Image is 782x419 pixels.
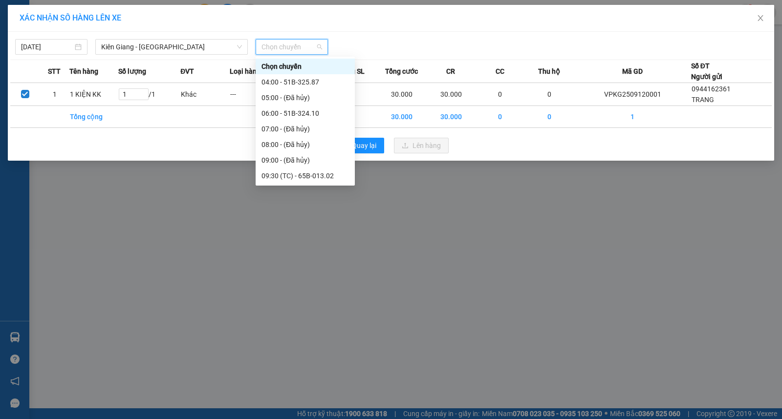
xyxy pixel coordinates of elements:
[69,66,98,77] span: Tên hàng
[691,61,722,82] div: Số ĐT Người gửi
[574,83,691,106] td: VPKG2509120001
[525,83,574,106] td: 0
[4,72,12,80] span: phone
[56,6,138,19] b: [PERSON_NAME]
[180,66,194,77] span: ĐVT
[261,40,322,54] span: Chọn chuyến
[352,140,376,151] span: Quay lại
[446,66,455,77] span: CR
[69,106,119,128] td: Tổng cộng
[747,5,774,32] button: Close
[377,106,427,128] td: 30.000
[237,44,242,50] span: down
[261,108,349,119] div: 06:00 - 51B-324.10
[426,106,476,128] td: 30.000
[56,23,64,31] span: environment
[256,59,355,74] div: Chọn chuyến
[261,124,349,134] div: 07:00 - (Đã hủy)
[180,83,230,106] td: Khác
[692,96,714,104] span: TRANG
[757,14,764,22] span: close
[230,83,279,106] td: ---
[394,138,449,153] button: uploadLên hàng
[496,66,504,77] span: CC
[261,77,349,87] div: 04:00 - 51B-325.87
[377,83,427,106] td: 30.000
[261,155,349,166] div: 09:00 - (Đã hủy)
[261,139,349,150] div: 08:00 - (Đã hủy)
[261,92,349,103] div: 05:00 - (Đã hủy)
[69,83,119,106] td: 1 KIỆN KK
[4,21,186,71] li: E11, Đường số 8, Khu dân cư Nông [GEOGRAPHIC_DATA], Kv.[GEOGRAPHIC_DATA], [GEOGRAPHIC_DATA]
[426,83,476,106] td: 30.000
[118,83,180,106] td: / 1
[574,106,691,128] td: 1
[261,61,349,72] div: Chọn chuyến
[4,4,53,53] img: logo.jpg
[261,170,349,181] div: 09:30 (TC) - 65B-013.02
[20,13,121,22] span: XÁC NHẬN SỐ HÀNG LÊN XE
[476,106,525,128] td: 0
[101,40,242,54] span: Kiên Giang - Cần Thơ
[40,83,69,106] td: 1
[333,138,384,153] button: rollbackQuay lại
[4,70,186,83] li: 1900 8181
[525,106,574,128] td: 0
[622,66,643,77] span: Mã GD
[385,66,418,77] span: Tổng cước
[21,42,73,52] input: 12/09/2025
[118,66,146,77] span: Số lượng
[538,66,560,77] span: Thu hộ
[48,66,61,77] span: STT
[476,83,525,106] td: 0
[230,66,261,77] span: Loại hàng
[692,85,731,93] span: 0944162361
